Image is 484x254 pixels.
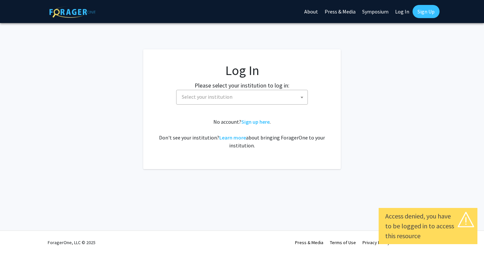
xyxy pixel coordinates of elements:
[156,63,328,78] h1: Log In
[176,90,308,105] span: Select your institution
[195,81,289,90] label: Please select your institution to log in:
[295,240,323,245] a: Press & Media
[363,240,390,245] a: Privacy Policy
[413,5,440,18] a: Sign Up
[179,90,308,104] span: Select your institution
[330,240,356,245] a: Terms of Use
[241,118,270,125] a: Sign up here
[182,93,232,100] span: Select your institution
[156,118,328,149] div: No account? . Don't see your institution? about bringing ForagerOne to your institution.
[385,211,471,241] div: Access denied, you have to be logged in to access this resource
[49,6,95,18] img: ForagerOne Logo
[219,134,246,141] a: Learn more about bringing ForagerOne to your institution
[48,231,95,254] div: ForagerOne, LLC © 2025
